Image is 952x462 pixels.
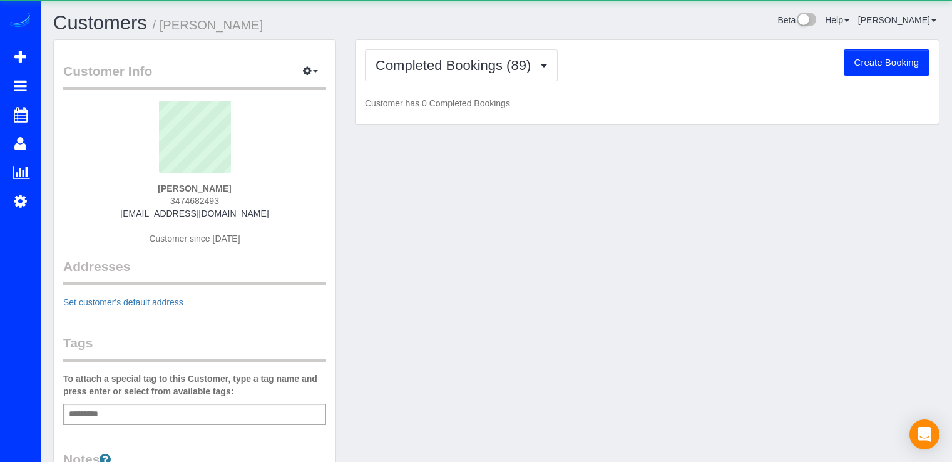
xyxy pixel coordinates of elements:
legend: Tags [63,334,326,362]
a: Beta [777,15,816,25]
a: Set customer's default address [63,297,183,307]
span: Customer since [DATE] [149,234,240,244]
small: / [PERSON_NAME] [153,18,264,32]
legend: Customer Info [63,62,326,90]
img: Automaid Logo [8,13,33,30]
a: Customers [53,12,147,34]
label: To attach a special tag to this Customer, type a tag name and press enter or select from availabl... [63,372,326,398]
button: Create Booking [844,49,929,76]
div: Open Intercom Messenger [909,419,939,449]
span: 3474682493 [170,196,219,206]
a: Help [825,15,849,25]
img: New interface [796,13,816,29]
p: Customer has 0 Completed Bookings [365,97,929,110]
a: [PERSON_NAME] [858,15,936,25]
button: Completed Bookings (89) [365,49,558,81]
strong: [PERSON_NAME] [158,183,231,193]
span: Completed Bookings (89) [376,58,537,73]
a: [EMAIL_ADDRESS][DOMAIN_NAME] [120,208,269,218]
